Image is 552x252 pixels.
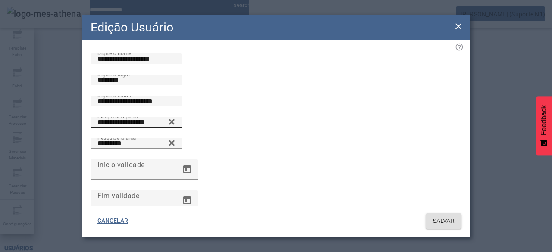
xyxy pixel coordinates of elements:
[91,213,135,229] button: CANCELAR
[540,105,548,135] span: Feedback
[97,113,138,119] mat-label: Pesquise o perfil
[433,217,455,225] span: SALVAR
[97,117,175,128] input: Number
[177,190,198,211] button: Open calendar
[536,96,552,155] button: Feedback - Mostrar pesquisa
[91,18,173,37] h2: Edição Usuário
[97,160,145,168] mat-label: Início validade
[177,159,198,180] button: Open calendar
[426,213,461,229] button: SALVAR
[97,134,136,140] mat-label: Pesquise a área
[97,138,175,149] input: Number
[97,71,130,77] mat-label: Digite o login
[97,191,139,199] mat-label: Fim validade
[97,92,131,98] mat-label: Digite o email
[97,50,131,56] mat-label: Digite o nome
[97,217,128,225] span: CANCELAR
